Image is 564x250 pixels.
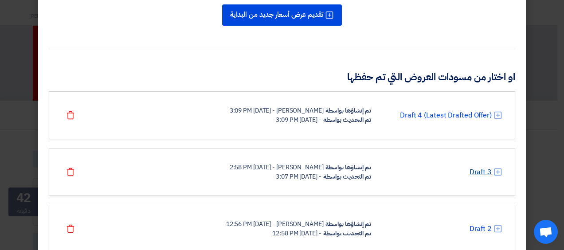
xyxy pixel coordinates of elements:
[276,115,321,125] div: - [DATE] 3:09 PM
[230,163,324,172] div: [PERSON_NAME] - [DATE] 2:58 PM
[323,172,371,181] div: تم التحديث بواسطة
[49,70,515,84] h3: او اختار من مسودات العروض التي تم حفظها
[222,4,342,26] button: تقديم عرض أسعار جديد من البداية
[325,106,371,115] div: تم إنشاؤها بواسطة
[534,220,558,244] div: Open chat
[400,110,492,121] a: Draft 4 (Latest Drafted Offer)
[325,219,371,229] div: تم إنشاؤها بواسطة
[276,172,321,181] div: - [DATE] 3:07 PM
[323,115,371,125] div: تم التحديث بواسطة
[470,167,492,177] a: Draft 3
[226,219,324,229] div: [PERSON_NAME] - [DATE] 12:56 PM
[325,163,371,172] div: تم إنشاؤها بواسطة
[272,229,321,238] div: - [DATE] 12:58 PM
[323,229,371,238] div: تم التحديث بواسطة
[470,223,492,234] a: Draft 2
[230,106,324,115] div: [PERSON_NAME] - [DATE] 3:09 PM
